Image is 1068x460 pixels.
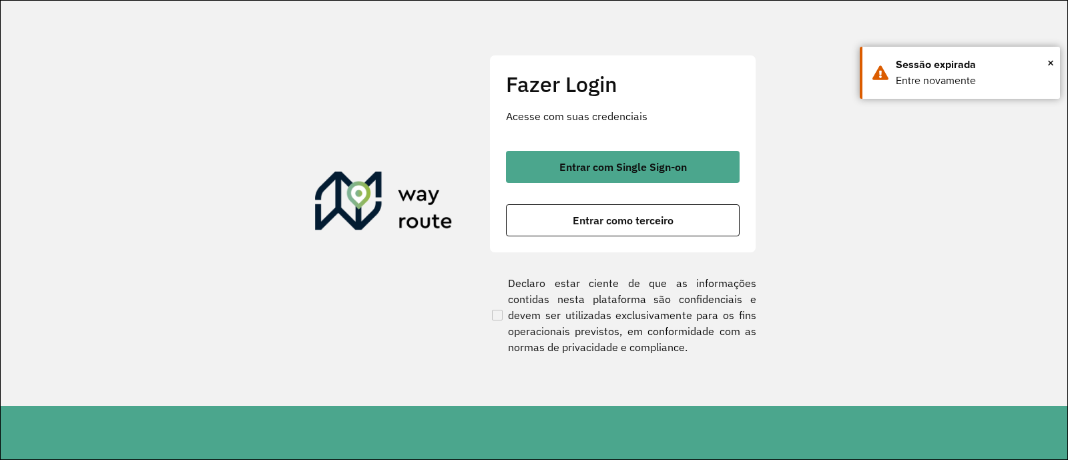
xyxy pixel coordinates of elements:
div: Entre novamente [896,73,1050,89]
button: button [506,204,740,236]
h2: Fazer Login [506,71,740,97]
button: button [506,151,740,183]
div: Sessão expirada [896,57,1050,73]
button: Close [1047,53,1054,73]
span: × [1047,53,1054,73]
span: Entrar com Single Sign-on [559,162,687,172]
p: Acesse com suas credenciais [506,108,740,124]
span: Entrar como terceiro [573,215,674,226]
img: Roteirizador AmbevTech [315,172,453,236]
label: Declaro estar ciente de que as informações contidas nesta plataforma são confidenciais e devem se... [489,275,756,355]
